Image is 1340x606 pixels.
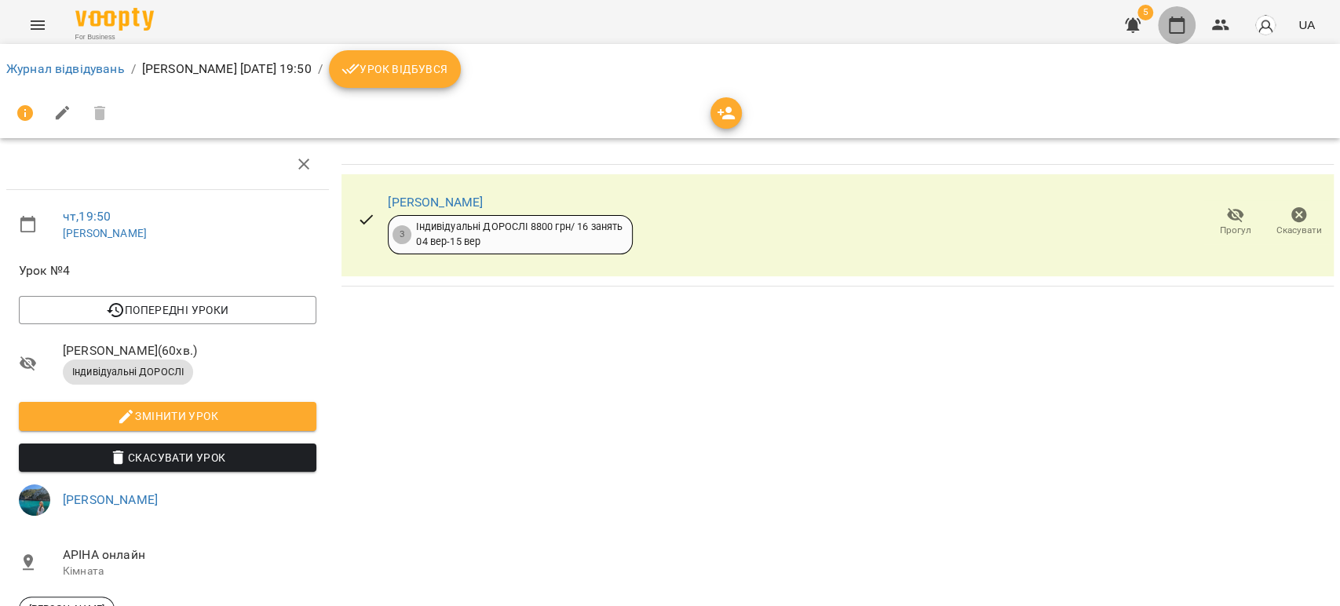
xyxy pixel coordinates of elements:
li: / [318,60,323,78]
span: Індивідуальні ДОРОСЛІ [63,365,193,379]
button: Скасувати [1267,200,1331,244]
li: / [131,60,136,78]
p: [PERSON_NAME] [DATE] 19:50 [142,60,312,78]
span: Попередні уроки [31,301,304,319]
span: Скасувати [1276,224,1322,237]
span: UA [1298,16,1315,33]
button: Урок відбувся [329,50,461,88]
span: Урок №4 [19,261,316,280]
button: Скасувати Урок [19,444,316,472]
span: АРІНА онлайн [63,546,316,564]
div: Індивідуальні ДОРОСЛІ 8800 грн/ 16 занять 04 вер - 15 вер [416,220,623,249]
span: Змінити урок [31,407,304,425]
span: For Business [75,32,154,42]
img: avatar_s.png [1254,14,1276,36]
button: Попередні уроки [19,296,316,324]
a: Журнал відвідувань [6,61,125,76]
img: Voopty Logo [75,8,154,31]
button: UA [1292,10,1321,39]
span: Скасувати Урок [31,448,304,467]
p: Кімната [63,564,316,579]
span: 5 [1137,5,1153,20]
button: Прогул [1203,200,1267,244]
a: [PERSON_NAME] [63,492,158,507]
a: [PERSON_NAME] [63,227,147,239]
span: [PERSON_NAME] ( 60 хв. ) [63,341,316,360]
div: 3 [393,225,411,244]
a: [PERSON_NAME] [388,195,483,210]
img: 60415085415ff60041987987a0d20803.jpg [19,484,50,516]
button: Menu [19,6,57,44]
a: чт , 19:50 [63,209,111,224]
span: Прогул [1220,224,1251,237]
span: Урок відбувся [341,60,448,78]
nav: breadcrumb [6,50,1334,88]
button: Змінити урок [19,402,316,430]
